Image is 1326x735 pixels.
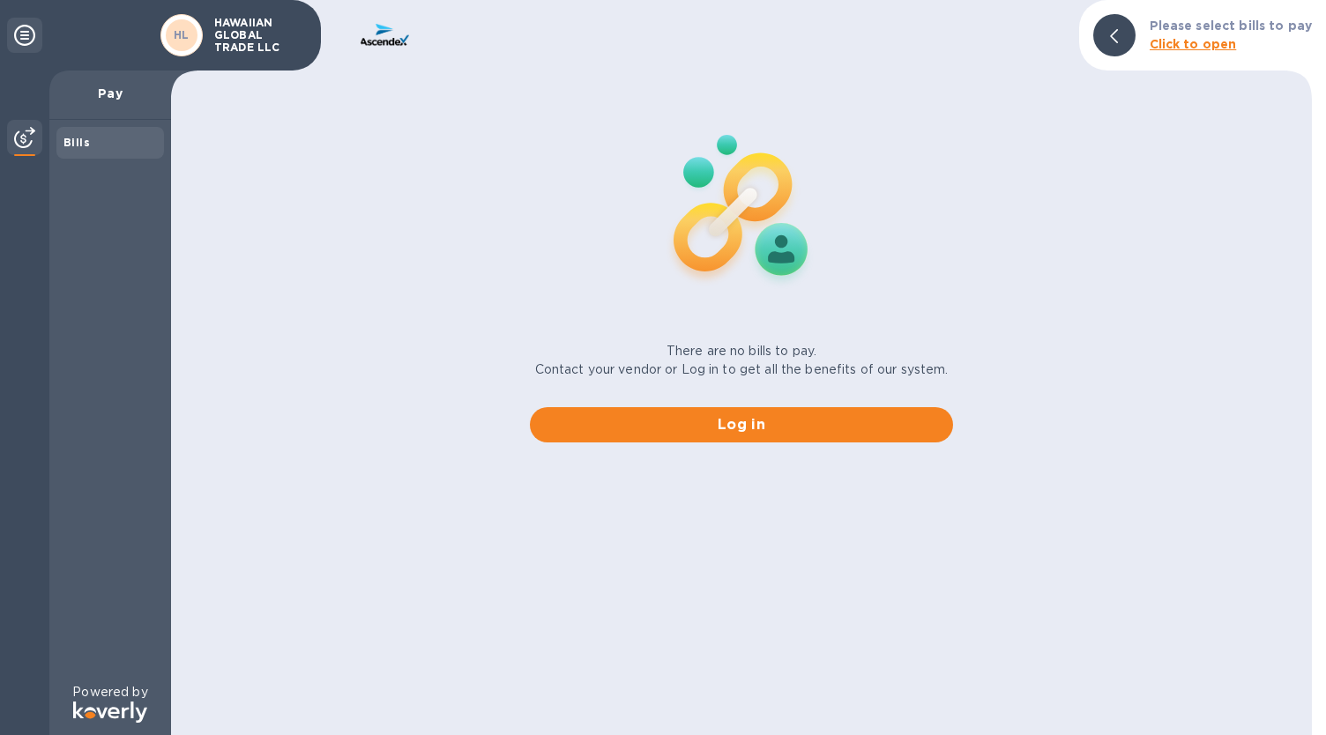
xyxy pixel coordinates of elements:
p: Pay [63,85,157,102]
span: Log in [544,414,939,435]
p: Powered by [72,683,147,702]
p: HAWAIIAN GLOBAL TRADE LLC [214,17,302,54]
b: Bills [63,136,90,149]
p: There are no bills to pay. Contact your vendor or Log in to get all the benefits of our system. [535,342,949,379]
button: Log in [530,407,953,442]
b: Click to open [1150,37,1237,51]
b: Please select bills to pay [1150,19,1312,33]
b: HL [174,28,190,41]
img: Logo [73,702,147,723]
